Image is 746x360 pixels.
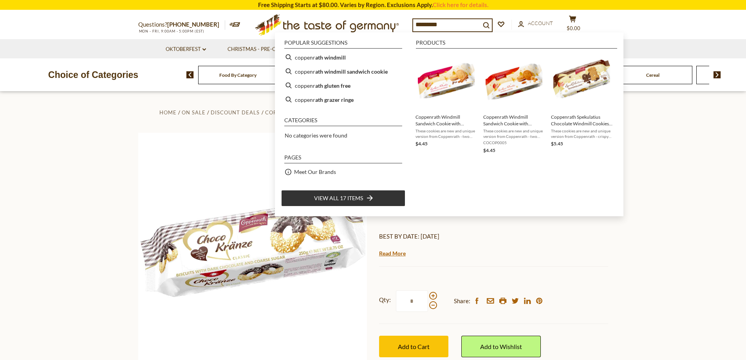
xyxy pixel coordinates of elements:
[379,336,448,357] button: Add to Cart
[483,128,545,139] span: These cookies are new and unique version from Coppenrath - two crispy spekulatius cookies with a ...
[265,109,587,116] a: Coppenrath "Cafe Kraenze Choco" Fine Biscuit Cookies with Chocolate and Pearl Sugar, 8.8 oz - DEAL
[159,109,177,116] a: Home
[415,53,477,154] a: Coppenrath Windmill Sandwich Cookie with Cinnamon Cream-Filling 7 ozThese cookies are new and uni...
[138,20,225,30] p: Questions?
[408,209,435,217] span: ( )
[551,128,612,139] span: These cookies are new and unique version from Coppenrath - crispy windmill shaped spekulatius coo...
[138,29,205,33] span: MON - FRI, 9:00AM - 5:00PM (EST)
[410,209,434,217] a: 0 Reviews
[551,53,612,154] a: Coppenrath Spekulatius Chocolate Windmill Cookies 7 ozThese cookies are new and unique version fr...
[454,296,470,306] span: Share:
[315,81,350,90] b: ath gluten free
[551,114,612,127] span: Coppenrath Spekulatius Chocolate Windmill Cookies 7 oz
[379,295,391,305] strong: Qty:
[480,50,548,157] li: Coppenrath Windmill Sandwich Cookie with Almond Cream-Filling 7 oz
[398,343,430,350] span: Add to Cart
[284,118,402,126] li: Categories
[461,336,541,357] a: Add to Wishlist
[285,132,347,139] span: No categories were found
[182,109,206,116] a: On Sale
[281,64,405,78] li: coppenrath windmill sandwich cookie
[167,21,219,28] a: [PHONE_NUMBER]
[415,141,428,147] span: $4.45
[416,40,617,49] li: Products
[567,25,580,31] span: $0.00
[415,114,477,127] span: Coppenrath Windmill Sandwich Cookie with Cinnamon Cream-Filling 7 oz
[284,155,402,163] li: Pages
[281,190,405,206] li: View all 17 items
[284,40,402,49] li: Popular suggestions
[396,290,428,312] input: Qty:
[314,194,363,203] span: View all 17 items
[528,20,553,26] span: Account
[281,92,405,107] li: coppenrath grazer ringe
[219,72,256,78] a: Food By Category
[275,33,623,216] div: Instant Search Results
[281,165,405,179] li: Meet Our Brands
[379,232,608,241] p: BEST BY DATE: [DATE]
[228,45,294,54] a: Christmas - PRE-ORDER
[166,45,206,54] a: Oktoberfest
[186,71,194,78] img: previous arrow
[415,128,477,139] span: These cookies are new and unique version from Coppenrath - two crispy spekulatius cookies with a ...
[713,71,721,78] img: next arrow
[294,167,336,176] a: Meet Our Brands
[433,1,488,8] a: Click here for details.
[548,50,616,157] li: Coppenrath Spekulatius Chocolate Windmill Cookies 7 oz
[281,50,405,64] li: coppenrath windmill
[315,67,388,76] b: ath windmill sandwich cookie
[379,250,406,257] a: Read More
[483,53,545,154] a: Coppenrath Windmill Sandwich Cookie with Almond Cream-Filling 7 ozThese cookies are new and uniqu...
[281,78,405,92] li: coppenrath gluten free
[483,140,545,145] span: COCOP0005
[315,53,346,62] b: ath windmill
[412,50,480,157] li: Coppenrath Windmill Sandwich Cookie with Cinnamon Cream-Filling 7 oz
[561,15,585,35] button: $0.00
[483,147,495,153] span: $4.45
[551,141,563,147] span: $5.45
[483,114,545,127] span: Coppenrath Windmill Sandwich Cookie with Almond Cream-Filling 7 oz
[646,72,659,78] a: Cereal
[211,109,260,116] a: Discount Deals
[315,95,354,104] b: ath grazer ringe
[518,19,553,28] a: Account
